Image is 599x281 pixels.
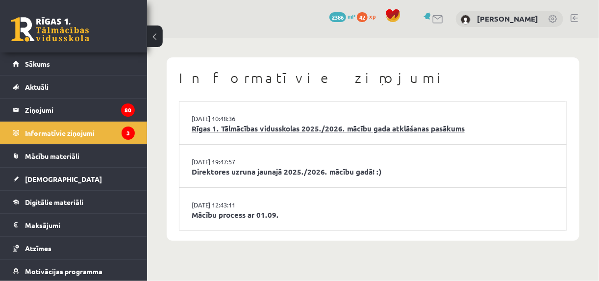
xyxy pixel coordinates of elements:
[192,123,554,134] a: Rīgas 1. Tālmācības vidusskolas 2025./2026. mācību gada atklāšanas pasākums
[329,12,355,20] a: 2386 mP
[13,145,135,167] a: Mācību materiāli
[25,99,135,121] legend: Ziņojumi
[122,127,135,140] i: 3
[25,214,135,236] legend: Maksājumi
[192,209,554,221] a: Mācību process ar 01.09.
[329,12,346,22] span: 2386
[192,157,265,167] a: [DATE] 19:47:57
[13,99,135,121] a: Ziņojumi80
[13,122,135,144] a: Informatīvie ziņojumi3
[13,191,135,213] a: Digitālie materiāli
[461,15,471,25] img: Aleksandrs Maļcevs
[477,14,538,24] a: [PERSON_NAME]
[25,59,50,68] span: Sākums
[13,52,135,75] a: Sākums
[179,70,567,86] h1: Informatīvie ziņojumi
[25,122,135,144] legend: Informatīvie ziņojumi
[357,12,368,22] span: 42
[192,166,554,178] a: Direktores uzruna jaunajā 2025./2026. mācību gadā! :)
[369,12,375,20] span: xp
[348,12,355,20] span: mP
[25,267,102,276] span: Motivācijas programma
[13,168,135,190] a: [DEMOGRAPHIC_DATA]
[13,76,135,98] a: Aktuāli
[13,214,135,236] a: Maksājumi
[192,200,265,210] a: [DATE] 12:43:11
[11,17,89,42] a: Rīgas 1. Tālmācības vidusskola
[25,198,83,206] span: Digitālie materiāli
[25,82,49,91] span: Aktuāli
[25,244,51,253] span: Atzīmes
[357,12,380,20] a: 42 xp
[121,103,135,117] i: 80
[192,114,265,124] a: [DATE] 10:48:36
[25,175,102,183] span: [DEMOGRAPHIC_DATA]
[13,237,135,259] a: Atzīmes
[25,152,79,160] span: Mācību materiāli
